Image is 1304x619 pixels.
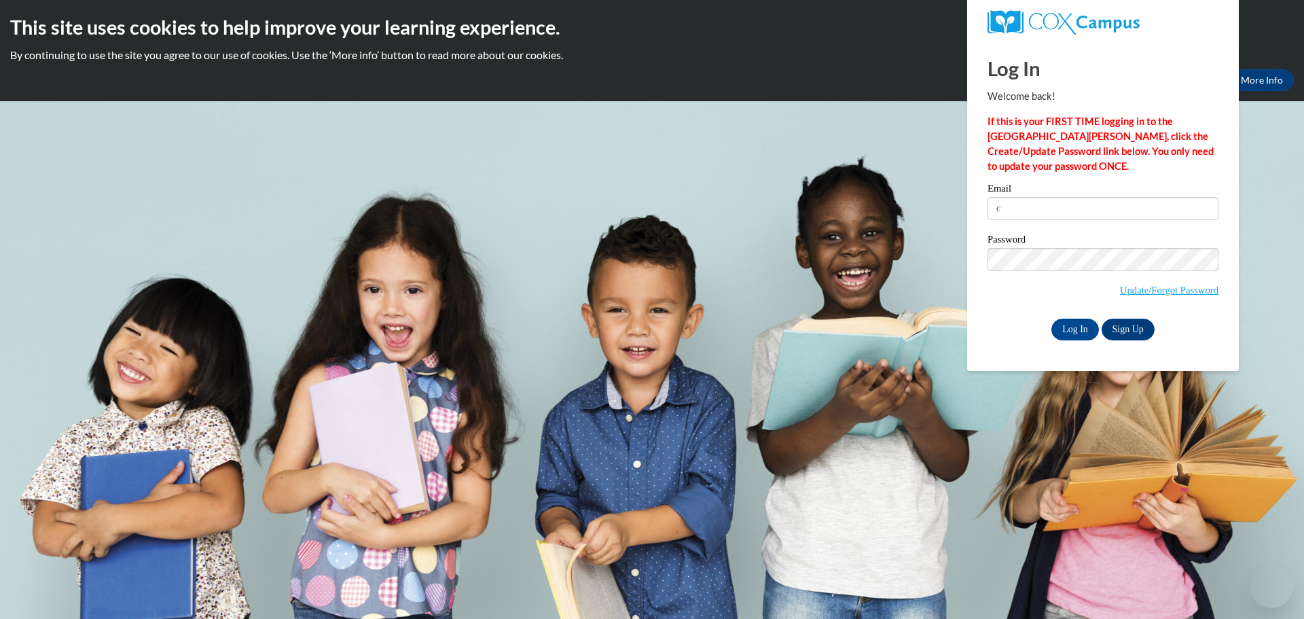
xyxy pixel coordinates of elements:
a: More Info [1230,69,1294,91]
h1: Log In [988,54,1218,82]
a: Update/Forgot Password [1120,285,1218,296]
p: By continuing to use the site you agree to our use of cookies. Use the ‘More info’ button to read... [10,48,1294,63]
p: Welcome back! [988,89,1218,104]
label: Email [988,183,1218,197]
strong: If this is your FIRST TIME logging in to the [GEOGRAPHIC_DATA][PERSON_NAME], click the Create/Upd... [988,116,1214,172]
img: COX Campus [988,10,1140,35]
a: Sign Up [1102,319,1155,340]
h2: This site uses cookies to help improve your learning experience. [10,14,1294,41]
input: Log In [1051,319,1099,340]
a: COX Campus [988,10,1218,35]
iframe: Button to launch messaging window [1250,565,1293,608]
label: Password [988,234,1218,248]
